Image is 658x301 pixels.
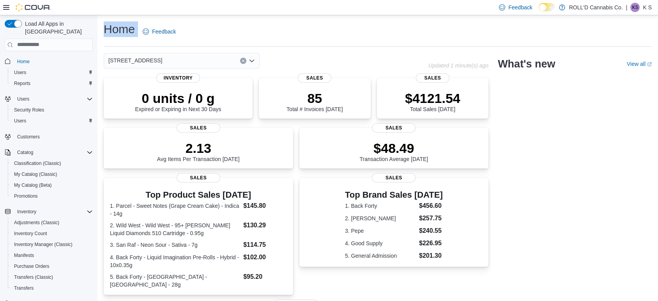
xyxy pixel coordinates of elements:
span: Transfers (Classic) [14,274,53,280]
h3: Top Product Sales [DATE] [110,190,287,200]
a: Users [11,68,29,77]
a: My Catalog (Classic) [11,170,60,179]
a: Transfers (Classic) [11,273,56,282]
a: Transfers [11,283,37,293]
dd: $114.75 [243,240,287,250]
span: Inventory Count [11,229,93,238]
span: Promotions [14,193,38,199]
span: Transfers (Classic) [11,273,93,282]
p: 0 units / 0 g [135,90,221,106]
button: Security Roles [8,104,96,115]
p: | [626,3,628,12]
span: Sales [372,123,416,133]
button: Inventory [2,206,96,217]
span: Promotions [11,191,93,201]
span: Inventory Manager (Classic) [11,240,93,249]
span: Home [14,57,93,66]
span: Feedback [152,28,176,35]
p: $48.49 [360,140,428,156]
h2: What's new [498,58,555,70]
span: Users [11,116,93,126]
button: Transfers [8,283,96,294]
span: Load All Apps in [GEOGRAPHIC_DATA] [22,20,93,35]
button: Inventory Count [8,228,96,239]
dt: 3. San Raf - Neon Sour - Sativa - 7g [110,241,240,249]
a: Inventory Manager (Classic) [11,240,76,249]
span: Sales [416,73,449,83]
span: Inventory Count [14,230,47,237]
button: Users [8,67,96,78]
span: Reports [11,79,93,88]
h3: Top Brand Sales [DATE] [345,190,443,200]
p: K S [643,3,652,12]
span: KS [632,3,638,12]
button: Promotions [8,191,96,202]
a: Users [11,116,29,126]
a: Home [14,57,33,66]
span: [STREET_ADDRESS] [108,56,162,65]
span: Purchase Orders [14,263,50,269]
dd: $102.00 [243,253,287,262]
dt: 1. Back Forty [345,202,416,210]
dd: $240.55 [419,226,443,235]
button: My Catalog (Beta) [8,180,96,191]
span: Adjustments (Classic) [11,218,93,227]
a: View allExternal link [627,61,652,67]
button: Classification (Classic) [8,158,96,169]
span: Customers [14,132,93,142]
span: Classification (Classic) [11,159,93,168]
button: Adjustments (Classic) [8,217,96,228]
a: Manifests [11,251,37,260]
button: Users [2,94,96,104]
button: Reports [8,78,96,89]
span: Users [14,94,93,104]
dt: 5. General Admission [345,252,416,260]
div: Total Sales [DATE] [405,90,460,112]
button: Customers [2,131,96,142]
a: Feedback [140,24,179,39]
p: $4121.54 [405,90,460,106]
button: Catalog [14,148,36,157]
dd: $257.75 [419,214,443,223]
span: Adjustments (Classic) [14,220,59,226]
dt: 2. Wild West - Wild West - 95+ [PERSON_NAME] Liquid Diamonds 510 Cartridge - 0.95g [110,221,240,237]
dd: $456.60 [419,201,443,211]
div: K S [630,3,640,12]
p: ROLL'D Cannabis Co. [569,3,623,12]
dd: $226.95 [419,239,443,248]
span: Sales [298,73,331,83]
button: Home [2,56,96,67]
a: Purchase Orders [11,262,53,271]
button: Inventory [14,207,39,216]
span: Inventory [156,73,200,83]
dd: $130.29 [243,221,287,230]
a: Inventory Count [11,229,50,238]
p: Updated 1 minute(s) ago [428,62,488,69]
span: Users [14,69,26,76]
span: Inventory [14,207,93,216]
span: Sales [177,173,220,182]
input: Dark Mode [539,3,555,11]
button: Inventory Manager (Classic) [8,239,96,250]
span: My Catalog (Classic) [14,171,57,177]
button: Users [8,115,96,126]
button: Manifests [8,250,96,261]
span: Purchase Orders [11,262,93,271]
span: Inventory [17,209,36,215]
dt: 4. Back Forty - Liquid Imagination Pre-Rolls - Hybrid - 10x0.35g [110,253,240,269]
button: My Catalog (Classic) [8,169,96,180]
dt: 2. [PERSON_NAME] [345,214,416,222]
span: My Catalog (Beta) [14,182,52,188]
a: Promotions [11,191,41,201]
p: 2.13 [157,140,240,156]
span: Transfers [11,283,93,293]
span: Manifests [14,252,34,259]
span: Catalog [17,149,33,156]
span: Security Roles [14,107,44,113]
span: Home [17,58,30,65]
a: Adjustments (Classic) [11,218,62,227]
button: Open list of options [249,58,255,64]
dt: 5. Back Forty - [GEOGRAPHIC_DATA] - [GEOGRAPHIC_DATA] - 28g [110,273,240,289]
button: Transfers (Classic) [8,272,96,283]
